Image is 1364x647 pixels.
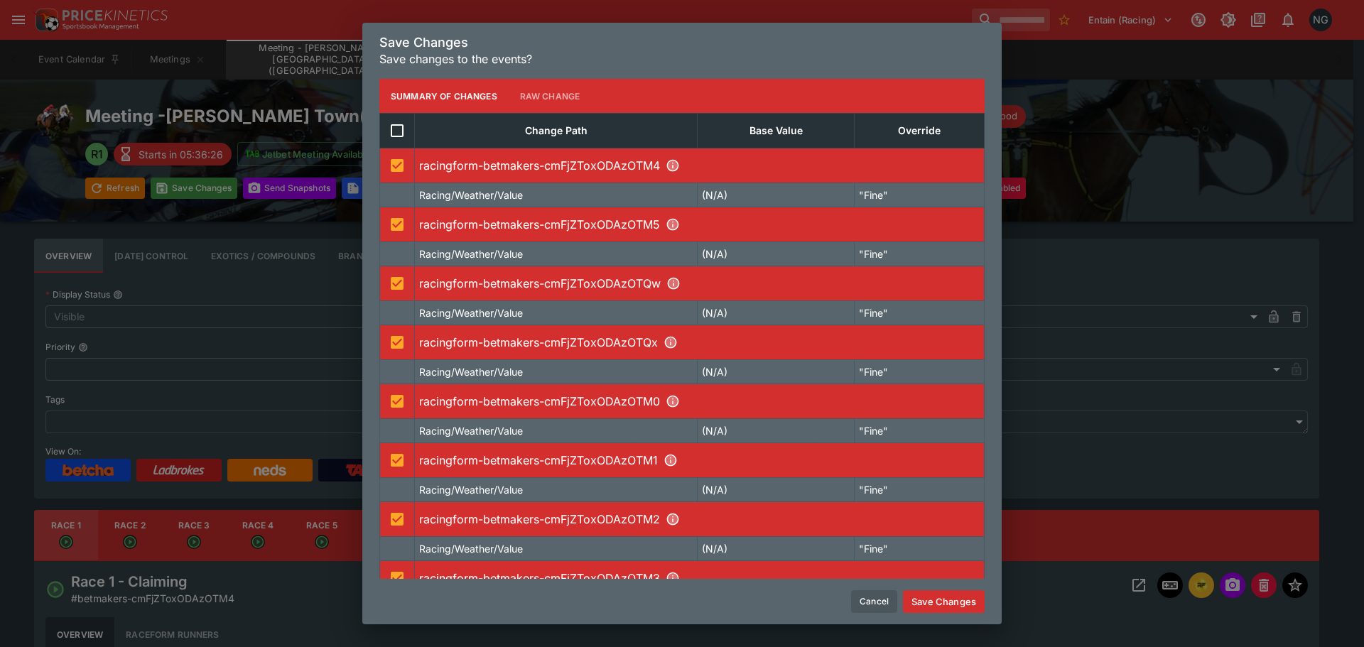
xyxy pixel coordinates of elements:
button: Raw Change [509,79,592,113]
td: "Fine" [854,183,984,207]
td: (N/A) [698,242,855,266]
svg: R4 - Race 4 - Allowance [664,335,678,349]
td: "Fine" [854,478,984,502]
svg: R1 - Race 1 - Claiming [666,158,680,173]
p: racingform-betmakers-cmFjZToxODAzOTM5 [419,216,980,233]
p: racingform-betmakers-cmFjZToxODAzOTM4 [419,157,980,174]
p: racingform-betmakers-cmFjZToxODAzOTM2 [419,511,980,528]
th: Change Path [415,114,698,148]
svg: R3 - Race 3 - Claiming [666,276,681,290]
p: Racing/Weather/Value [419,187,523,202]
svg: R7 - Race 7 - Allowance [666,512,680,526]
p: racingform-betmakers-cmFjZToxODAzOTQx [419,334,980,351]
svg: R2 - Race 2 - Allowance [666,217,680,232]
td: "Fine" [854,301,984,325]
th: Base Value [698,114,855,148]
p: racingform-betmakers-cmFjZToxODAzOTQw [419,275,980,292]
svg: R8 - Race 8 - Starter Optional Claiming [666,571,680,585]
p: racingform-betmakers-cmFjZToxODAzOTM0 [419,393,980,410]
td: (N/A) [698,183,855,207]
td: (N/A) [698,360,855,384]
td: (N/A) [698,478,855,502]
p: Racing/Weather/Value [419,364,523,379]
p: racingform-betmakers-cmFjZToxODAzOTM3 [419,570,980,587]
th: Override [854,114,984,148]
button: Cancel [851,590,897,613]
p: Racing/Weather/Value [419,482,523,497]
td: "Fine" [854,419,984,443]
svg: R6 - Race 6 - Claiming [664,453,678,467]
h5: Save Changes [379,34,985,50]
td: (N/A) [698,301,855,325]
td: (N/A) [698,419,855,443]
p: Save changes to the events? [379,50,985,67]
p: racingform-betmakers-cmFjZToxODAzOTM1 [419,452,980,469]
button: Summary of Changes [379,79,509,113]
p: Racing/Weather/Value [419,541,523,556]
td: (N/A) [698,537,855,561]
td: "Fine" [854,537,984,561]
td: "Fine" [854,360,984,384]
p: Racing/Weather/Value [419,305,523,320]
p: Racing/Weather/Value [419,246,523,261]
td: "Fine" [854,242,984,266]
svg: R5 - Race 5 - Maiden Special Weight [666,394,680,408]
button: Save Changes [903,590,985,613]
p: Racing/Weather/Value [419,423,523,438]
